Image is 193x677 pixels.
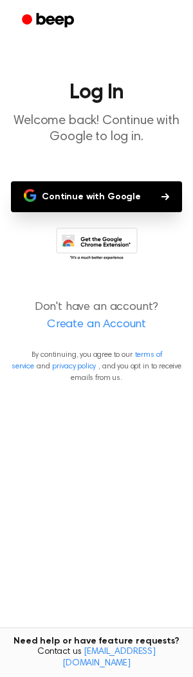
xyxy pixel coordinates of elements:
[10,299,183,334] p: Don't have an account?
[10,113,183,145] p: Welcome back! Continue with Google to log in.
[52,363,96,370] a: privacy policy
[62,647,156,668] a: [EMAIL_ADDRESS][DOMAIN_NAME]
[13,8,86,33] a: Beep
[11,181,182,212] button: Continue with Google
[13,316,180,334] a: Create an Account
[10,349,183,384] p: By continuing, you agree to our and , and you opt in to receive emails from us.
[8,647,185,669] span: Contact us
[10,82,183,103] h1: Log In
